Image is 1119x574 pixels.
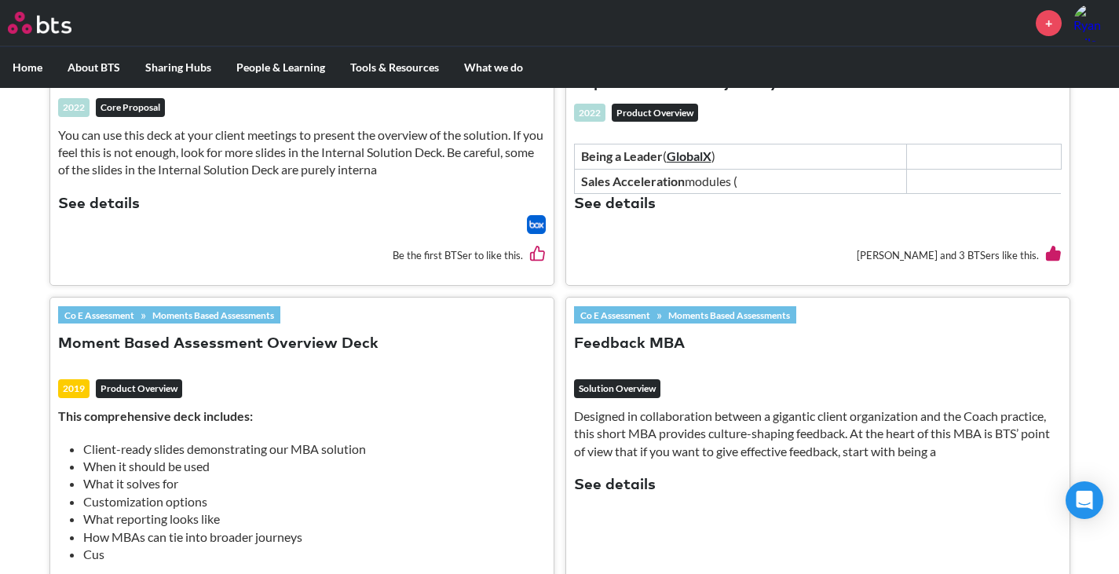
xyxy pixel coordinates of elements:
[58,194,140,215] button: See details
[581,148,663,163] strong: Being a Leader
[58,234,546,277] div: Be the first BTSer to like this.
[83,546,533,563] li: Cus
[338,47,452,88] label: Tools & Resources
[574,144,907,169] td: ( )
[574,104,605,122] div: 2022
[83,528,533,546] li: How MBAs can tie into broader journeys
[1073,4,1111,42] a: Profile
[1073,4,1111,42] img: Ryan Stiles
[8,12,101,34] a: Go home
[574,234,1062,277] div: [PERSON_NAME] and 3 BTSers like this.
[574,194,656,215] button: See details
[8,12,71,34] img: BTS Logo
[146,306,280,324] a: Moments Based Assessments
[58,379,90,398] div: 2019
[1036,10,1062,36] a: +
[58,306,141,324] a: Co E Assessment
[452,47,536,88] label: What we do
[527,215,546,234] img: Box logo
[1066,481,1103,519] div: Open Intercom Messenger
[55,47,133,88] label: About BTS
[96,379,182,398] em: Product Overview
[58,306,280,324] div: »
[83,510,533,528] li: What reporting looks like
[224,47,338,88] label: People & Learning
[667,148,711,163] a: GlobalX
[574,408,1062,460] p: Designed in collaboration between a gigantic client organization and the Coach practice, this sho...
[58,126,546,179] p: You can use this deck at your client meetings to present the overview of the solution. If you fee...
[83,493,533,510] li: Customization options
[574,306,656,324] a: Co E Assessment
[581,174,685,188] strong: Sales Acceleration
[612,104,698,122] em: Product Overview
[96,98,165,117] em: Core Proposal
[574,334,685,355] button: Feedback MBA
[574,169,907,193] td: modules (
[133,47,224,88] label: Sharing Hubs
[574,475,656,496] button: See details
[83,458,533,475] li: When it should be used
[83,441,533,458] li: Client-ready slides demonstrating our MBA solution
[527,215,546,234] a: Download file from Box
[58,408,253,423] strong: This comprehensive deck includes:
[58,334,378,355] button: Moment Based Assessment Overview Deck
[58,98,90,117] div: 2022
[574,379,660,398] em: Solution Overview
[83,475,533,492] li: What it solves for
[574,306,796,324] div: »
[662,306,796,324] a: Moments Based Assessments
